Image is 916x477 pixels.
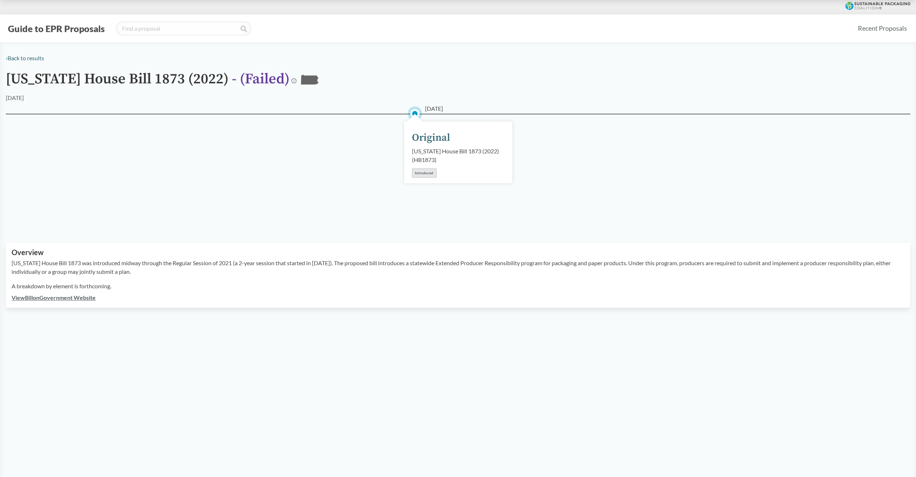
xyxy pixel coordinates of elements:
[412,147,504,164] div: [US_STATE] House Bill 1873 (2022) ( HB1873 )
[232,70,290,88] span: - ( Failed )
[425,104,443,113] span: [DATE]
[12,248,904,257] h2: Overview
[12,294,96,301] a: ViewBillonGovernment Website
[12,259,904,276] p: [US_STATE] House Bill 1873 was introduced midway through the Regular Session of 2021 (a 2-year se...
[6,54,44,61] a: ‹Back to results
[6,71,290,93] h1: [US_STATE] House Bill 1873 (2022)
[412,169,437,178] div: Introduced
[6,23,107,34] button: Guide to EPR Proposals
[116,21,251,36] input: Find a proposal
[412,130,450,145] div: Original
[12,282,904,290] p: A breakdown by element is forthcoming.
[6,93,24,102] div: [DATE]
[855,20,910,36] a: Recent Proposals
